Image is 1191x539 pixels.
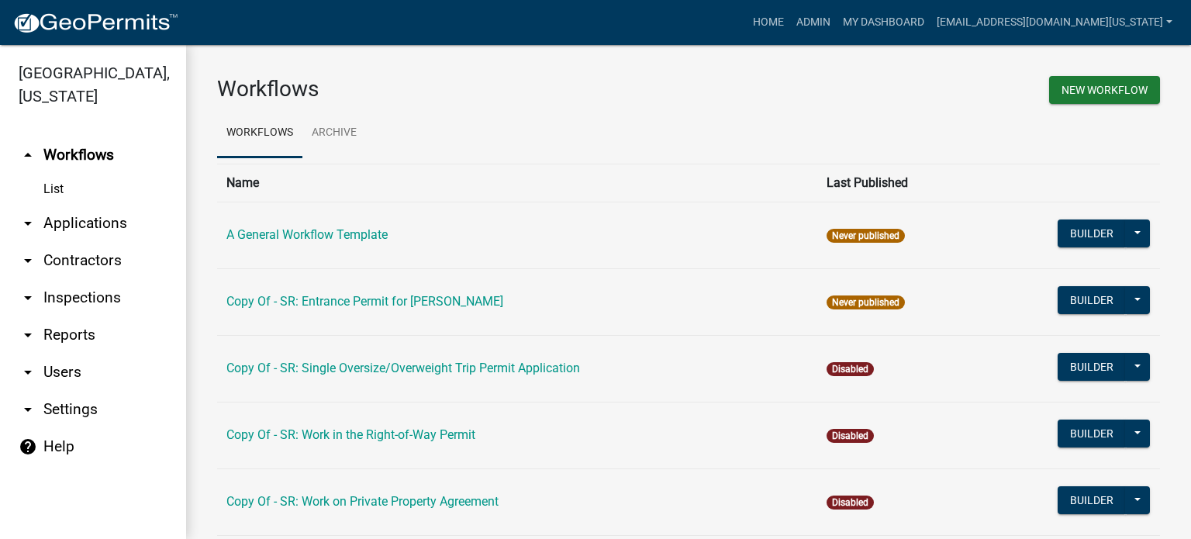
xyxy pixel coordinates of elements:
a: Archive [302,109,366,158]
a: Copy Of - SR: Work in the Right-of-Way Permit [226,427,475,442]
i: arrow_drop_down [19,214,37,233]
i: help [19,437,37,456]
i: arrow_drop_down [19,289,37,307]
a: Copy Of - SR: Work on Private Property Agreement [226,494,499,509]
i: arrow_drop_up [19,146,37,164]
a: Workflows [217,109,302,158]
i: arrow_drop_down [19,251,37,270]
span: Disabled [827,362,874,376]
span: Disabled [827,496,874,510]
button: Builder [1058,486,1126,514]
span: Never published [827,229,905,243]
span: Disabled [827,429,874,443]
a: Copy Of - SR: Entrance Permit for [PERSON_NAME] [226,294,503,309]
button: Builder [1058,286,1126,314]
i: arrow_drop_down [19,363,37,382]
a: My Dashboard [837,8,930,37]
a: [EMAIL_ADDRESS][DOMAIN_NAME][US_STATE] [930,8,1179,37]
button: Builder [1058,420,1126,447]
th: Name [217,164,817,202]
h3: Workflows [217,76,677,102]
i: arrow_drop_down [19,400,37,419]
a: Home [747,8,790,37]
button: Builder [1058,219,1126,247]
span: Never published [827,295,905,309]
button: Builder [1058,353,1126,381]
button: New Workflow [1049,76,1160,104]
i: arrow_drop_down [19,326,37,344]
a: Admin [790,8,837,37]
th: Last Published [817,164,988,202]
a: Copy Of - SR: Single Oversize/Overweight Trip Permit Application [226,361,580,375]
a: A General Workflow Template [226,227,388,242]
